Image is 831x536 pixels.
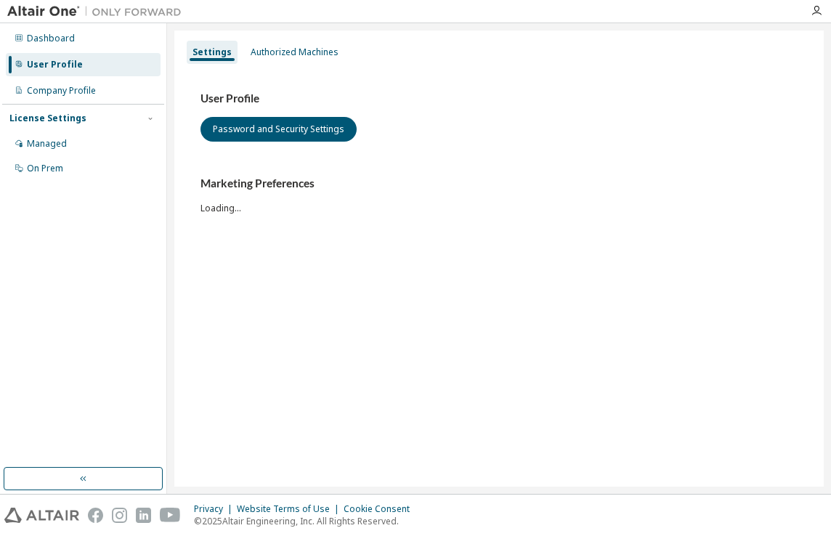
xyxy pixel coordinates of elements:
div: Company Profile [27,85,96,97]
img: Altair One [7,4,189,19]
div: Cookie Consent [344,503,418,515]
div: License Settings [9,113,86,124]
button: Password and Security Settings [200,117,357,142]
div: Website Terms of Use [237,503,344,515]
div: Dashboard [27,33,75,44]
img: instagram.svg [112,508,127,523]
h3: Marketing Preferences [200,176,798,191]
img: facebook.svg [88,508,103,523]
div: User Profile [27,59,83,70]
div: Settings [192,46,232,58]
div: Authorized Machines [251,46,339,58]
div: Managed [27,138,67,150]
img: youtube.svg [160,508,181,523]
img: altair_logo.svg [4,508,79,523]
h3: User Profile [200,92,798,106]
div: Loading... [200,176,798,214]
img: linkedin.svg [136,508,151,523]
div: On Prem [27,163,63,174]
p: © 2025 Altair Engineering, Inc. All Rights Reserved. [194,515,418,527]
div: Privacy [194,503,237,515]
